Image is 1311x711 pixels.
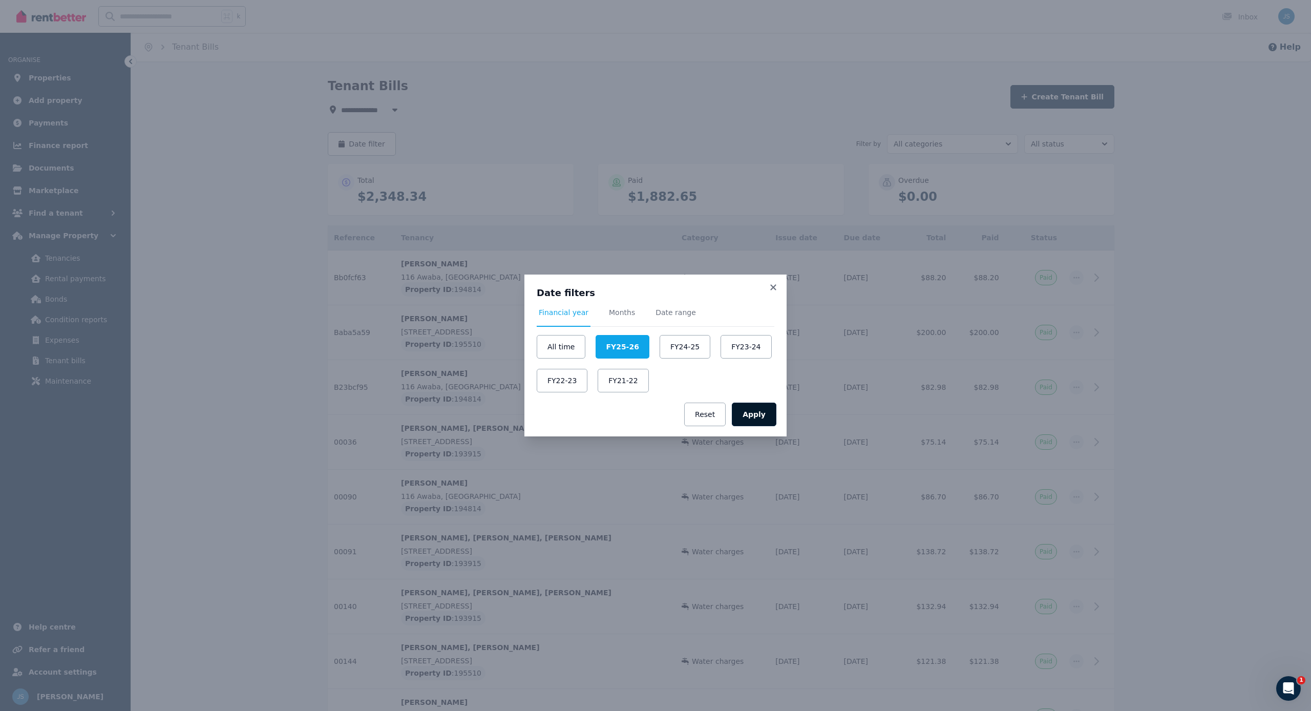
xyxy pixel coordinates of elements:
button: FY23-24 [721,335,771,359]
button: All time [537,335,585,359]
button: FY25-26 [596,335,649,359]
button: FY21-22 [598,369,648,392]
span: Months [609,307,635,318]
button: FY24-25 [660,335,710,359]
h3: Date filters [537,287,774,299]
nav: Tabs [537,307,774,327]
span: 1 [1297,676,1305,684]
button: FY22-23 [537,369,587,392]
button: Reset [684,403,726,426]
span: Financial year [539,307,588,318]
iframe: Intercom live chat [1276,676,1301,701]
button: Apply [732,403,776,426]
span: Date range [655,307,696,318]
